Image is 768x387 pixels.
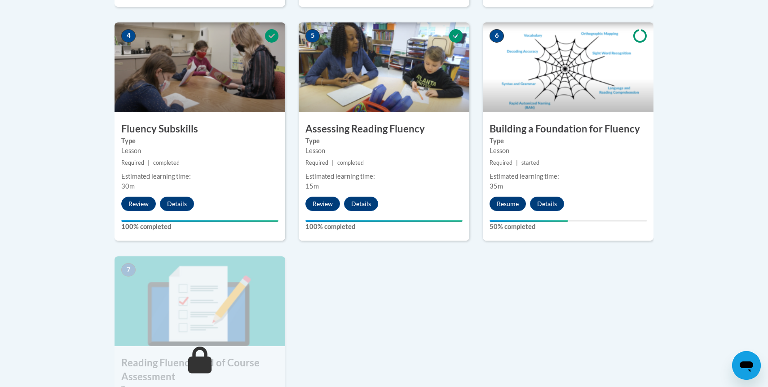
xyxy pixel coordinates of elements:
[337,159,364,166] span: completed
[121,29,136,43] span: 4
[490,136,647,146] label: Type
[490,182,503,190] span: 35m
[160,197,194,211] button: Details
[305,136,463,146] label: Type
[490,29,504,43] span: 6
[121,222,278,232] label: 100% completed
[305,29,320,43] span: 5
[305,159,328,166] span: Required
[115,122,285,136] h3: Fluency Subskills
[490,220,568,222] div: Your progress
[299,22,469,112] img: Course Image
[483,122,653,136] h3: Building a Foundation for Fluency
[148,159,150,166] span: |
[121,263,136,277] span: 7
[490,172,647,181] div: Estimated learning time:
[344,197,378,211] button: Details
[521,159,539,166] span: started
[490,197,526,211] button: Resume
[115,356,285,384] h3: Reading Fluency End of Course Assessment
[121,136,278,146] label: Type
[299,122,469,136] h3: Assessing Reading Fluency
[305,220,463,222] div: Your progress
[121,159,144,166] span: Required
[121,220,278,222] div: Your progress
[490,222,647,232] label: 50% completed
[305,146,463,156] div: Lesson
[121,146,278,156] div: Lesson
[153,159,180,166] span: completed
[483,22,653,112] img: Course Image
[121,172,278,181] div: Estimated learning time:
[530,197,564,211] button: Details
[490,146,647,156] div: Lesson
[332,159,334,166] span: |
[115,22,285,112] img: Course Image
[732,351,761,380] iframe: Button to launch messaging window
[305,197,340,211] button: Review
[305,172,463,181] div: Estimated learning time:
[115,256,285,346] img: Course Image
[305,222,463,232] label: 100% completed
[305,182,319,190] span: 15m
[121,182,135,190] span: 30m
[121,197,156,211] button: Review
[490,159,512,166] span: Required
[516,159,518,166] span: |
